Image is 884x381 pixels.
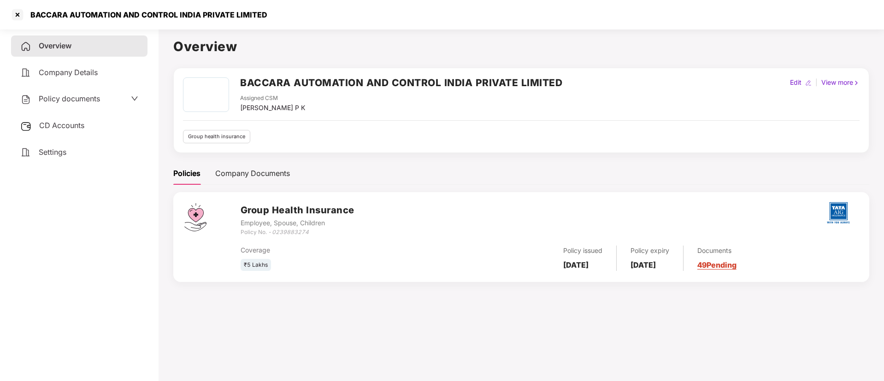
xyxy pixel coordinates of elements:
[697,260,737,270] a: 49 Pending
[813,77,819,88] div: |
[272,229,309,235] i: 0239883274
[853,80,860,86] img: rightIcon
[183,130,250,143] div: Group health insurance
[173,168,200,179] div: Policies
[39,68,98,77] span: Company Details
[241,228,354,237] div: Policy No. -
[39,147,66,157] span: Settings
[20,94,31,105] img: svg+xml;base64,PHN2ZyB4bWxucz0iaHR0cDovL3d3dy53My5vcmcvMjAwMC9zdmciIHdpZHRoPSIyNCIgaGVpZ2h0PSIyNC...
[240,103,305,113] div: [PERSON_NAME] P K
[25,10,267,19] div: BACCARA AUTOMATION AND CONTROL INDIA PRIVATE LIMITED
[563,260,589,270] b: [DATE]
[241,218,354,228] div: Employee, Spouse, Children
[39,121,84,130] span: CD Accounts
[819,77,861,88] div: View more
[184,203,206,231] img: svg+xml;base64,PHN2ZyB4bWxucz0iaHR0cDovL3d3dy53My5vcmcvMjAwMC9zdmciIHdpZHRoPSI0Ny43MTQiIGhlaWdodD...
[20,41,31,52] img: svg+xml;base64,PHN2ZyB4bWxucz0iaHR0cDovL3d3dy53My5vcmcvMjAwMC9zdmciIHdpZHRoPSIyNCIgaGVpZ2h0PSIyNC...
[241,203,354,217] h3: Group Health Insurance
[805,80,812,86] img: editIcon
[563,246,602,256] div: Policy issued
[241,259,271,271] div: ₹5 Lakhs
[173,36,869,57] h1: Overview
[39,41,71,50] span: Overview
[215,168,290,179] div: Company Documents
[631,246,669,256] div: Policy expiry
[20,67,31,78] img: svg+xml;base64,PHN2ZyB4bWxucz0iaHR0cDovL3d3dy53My5vcmcvMjAwMC9zdmciIHdpZHRoPSIyNCIgaGVpZ2h0PSIyNC...
[822,197,855,229] img: tatag.png
[20,147,31,158] img: svg+xml;base64,PHN2ZyB4bWxucz0iaHR0cDovL3d3dy53My5vcmcvMjAwMC9zdmciIHdpZHRoPSIyNCIgaGVpZ2h0PSIyNC...
[131,95,138,102] span: down
[697,246,737,256] div: Documents
[20,121,32,132] img: svg+xml;base64,PHN2ZyB3aWR0aD0iMjUiIGhlaWdodD0iMjQiIHZpZXdCb3g9IjAgMCAyNSAyNCIgZmlsbD0ibm9uZSIgeG...
[240,94,305,103] div: Assigned CSM
[241,245,447,255] div: Coverage
[631,260,656,270] b: [DATE]
[240,75,562,90] h2: BACCARA AUTOMATION AND CONTROL INDIA PRIVATE LIMITED
[788,77,803,88] div: Edit
[39,94,100,103] span: Policy documents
